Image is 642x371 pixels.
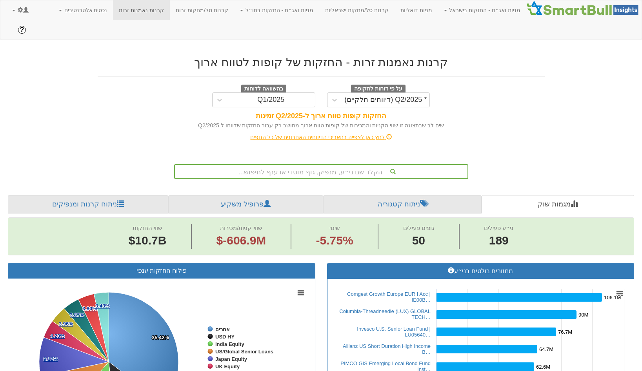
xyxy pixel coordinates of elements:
[241,85,286,93] span: בהשוואה לדוחות
[578,312,588,318] tspan: 90M
[323,195,482,214] a: ניתוח קטגוריה
[484,232,513,249] span: 189
[403,224,434,231] span: גופים פעילים
[344,96,427,104] div: * Q2/2025 (דיווחים חלקיים)
[170,0,234,20] a: קרנות סל/מחקות זרות
[44,356,58,362] tspan: 9.12%
[403,232,434,249] span: 50
[98,121,545,129] div: שים לב שבתצוגה זו שווי הקניות והמכירות של קופות טווח ארוך מחושב רק עבור החזקות שדווחו ל Q2/2025
[14,267,309,274] h3: פילוח החזקות ענפי
[20,26,24,34] span: ?
[347,291,431,303] a: Comgest Growth Europe EUR I Acc | IE00B…
[175,165,467,178] div: הקלד שם ני״ע, מנפיק, גוף מוסדי או ענף לחיפוש...
[12,20,32,40] a: ?
[113,0,170,20] a: קרנות נאמנות זרות
[526,0,642,16] img: Smartbull
[98,111,545,121] div: החזקות קופות טווח ארוך ל-Q2/2025 זמינות
[257,96,284,104] div: Q1/2025
[536,364,550,370] tspan: 62.6M
[351,85,406,93] span: על פי דוחות לתקופה
[215,326,230,332] tspan: אחרים
[319,0,395,20] a: קרנות סל/מחקות ישראליות
[152,335,169,340] tspan: 35.42%
[70,312,84,318] tspan: 3.87%
[215,341,244,347] tspan: India Equity
[215,334,235,340] tspan: USD HY
[539,346,553,352] tspan: 64.7M
[98,56,545,69] h2: קרנות נאמנות זרות - החזקות של קופות לטווח ארוך
[333,267,628,275] h3: מחזורים בולטים בני״ע
[59,321,73,327] tspan: 3.96%
[53,0,113,20] a: נכסים אלטרנטיבים
[8,195,168,214] a: ניתוח קרנות ומנפיקים
[215,349,273,355] tspan: US/Global Senior Loans
[339,308,431,320] a: Columbia-Threadneedle (LUX) GLOBAL TECH…
[438,0,526,20] a: מניות ואג״ח - החזקות בישראל
[220,224,262,231] span: שווי קניות/מכירות
[215,356,247,362] tspan: Japan Equity
[604,295,621,300] tspan: 106.1M
[558,329,572,335] tspan: 76.7M
[316,232,353,249] span: -5.75%
[329,224,340,231] span: שינוי
[215,364,240,369] tspan: UK Equity
[168,195,323,214] a: פרופיל משקיע
[343,343,431,355] a: Allianz US Short Duration High Income B…
[484,224,513,231] span: ני״ע פעילים
[82,306,97,311] tspan: 3.80%
[482,195,634,214] a: מגמות שוק
[234,0,319,20] a: מניות ואג״ח - החזקות בחו״ל
[395,0,438,20] a: מניות דואליות
[133,224,162,231] span: שווי החזקות
[95,303,110,309] tspan: 3.43%
[216,234,266,247] span: $-606.9M
[357,326,431,338] a: Invesco U.S. Senior Loan Fund | LU05640…
[129,234,167,247] span: $10.7B
[92,133,551,141] div: לחץ כאן לצפייה בתאריכי הדיווחים האחרונים של כל הגופים
[50,333,65,339] tspan: 4.23%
